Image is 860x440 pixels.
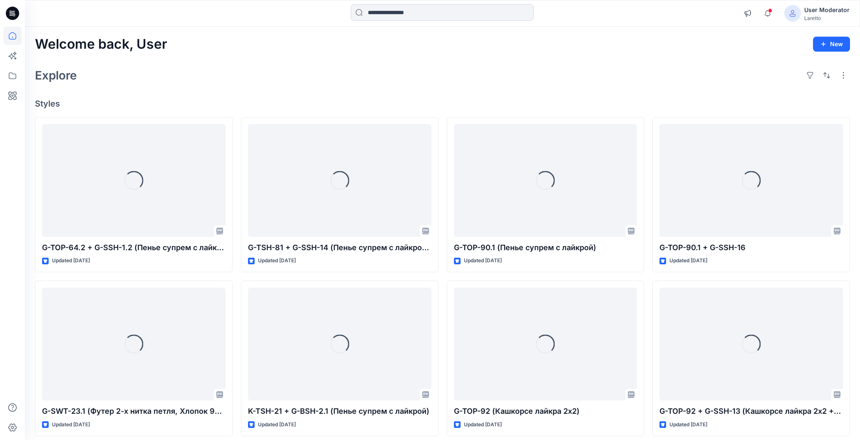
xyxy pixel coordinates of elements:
[464,420,502,429] p: Updated [DATE]
[35,37,167,52] h2: Welcome back, User
[669,420,707,429] p: Updated [DATE]
[789,10,796,17] svg: avatar
[659,242,843,254] p: G-TOP-90.1 + G-SSH-16
[804,15,850,21] div: Laretto
[52,256,90,265] p: Updated [DATE]
[659,405,843,417] p: G-TOP-92 + G-SSH-13 (Кашкорсе лайкра 2х2 + Бифлекс)
[258,420,296,429] p: Updated [DATE]
[454,405,637,417] p: G-TOP-92 (Кашкорсе лайкра 2х2)
[248,242,431,254] p: G-TSH-81 + G-SSH-14 (Пенье супрем с лайкрой + Бифлекс)
[464,256,502,265] p: Updated [DATE]
[669,256,707,265] p: Updated [DATE]
[813,37,850,52] button: New
[258,256,296,265] p: Updated [DATE]
[42,405,226,417] p: G-SWT-23.1 (Футер 2-х нитка петля, Хлопок 92% эластан 8%)
[52,420,90,429] p: Updated [DATE]
[454,242,637,254] p: G-TOP-90.1 (Пенье супрем с лайкрой)
[35,69,77,82] h2: Explore
[42,242,226,254] p: G-TOP-64.2 + G-SSH-1.2 (Пенье супрем с лайкрой + Кашкорсе 2*2)
[804,5,850,15] div: User Moderator
[35,99,850,109] h4: Styles
[248,405,431,417] p: K-TSH-21 + G-BSH-2.1 (Пенье супрем с лайкрой)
